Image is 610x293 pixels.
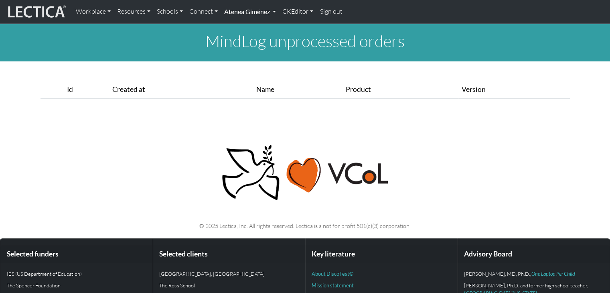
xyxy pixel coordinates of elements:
a: Workplace [73,3,114,20]
a: About DiscoTest® [312,271,353,277]
a: Sign out [316,3,345,20]
p: [GEOGRAPHIC_DATA], [GEOGRAPHIC_DATA] [159,270,298,278]
a: Schools [154,3,186,20]
img: Peace, love, VCoL [219,144,391,202]
p: IES (US Department of Education) [7,270,146,278]
th: Created at [109,81,253,99]
p: The Spencer Foundation [7,281,146,289]
div: Selected funders [0,245,152,263]
p: © 2025 Lectica, Inc. All rights reserved. Lectica is a not for profit 501(c)(3) corporation. [45,221,565,230]
div: Key literature [305,245,457,263]
a: One Laptop Per Child [531,271,575,277]
p: The Ross School [159,281,298,289]
th: Id [64,81,109,99]
th: Name [253,81,342,99]
a: Connect [186,3,221,20]
div: Advisory Board [458,245,610,263]
th: Product [342,81,458,99]
th: Version [458,81,570,99]
div: Selected clients [153,245,305,263]
img: lecticalive [6,4,66,19]
a: Mission statement [312,282,354,289]
a: CKEditor [279,3,316,20]
a: Resources [114,3,154,20]
p: [PERSON_NAME], MD, Ph.D., [464,270,603,278]
a: Atenea Giménez [221,3,279,20]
